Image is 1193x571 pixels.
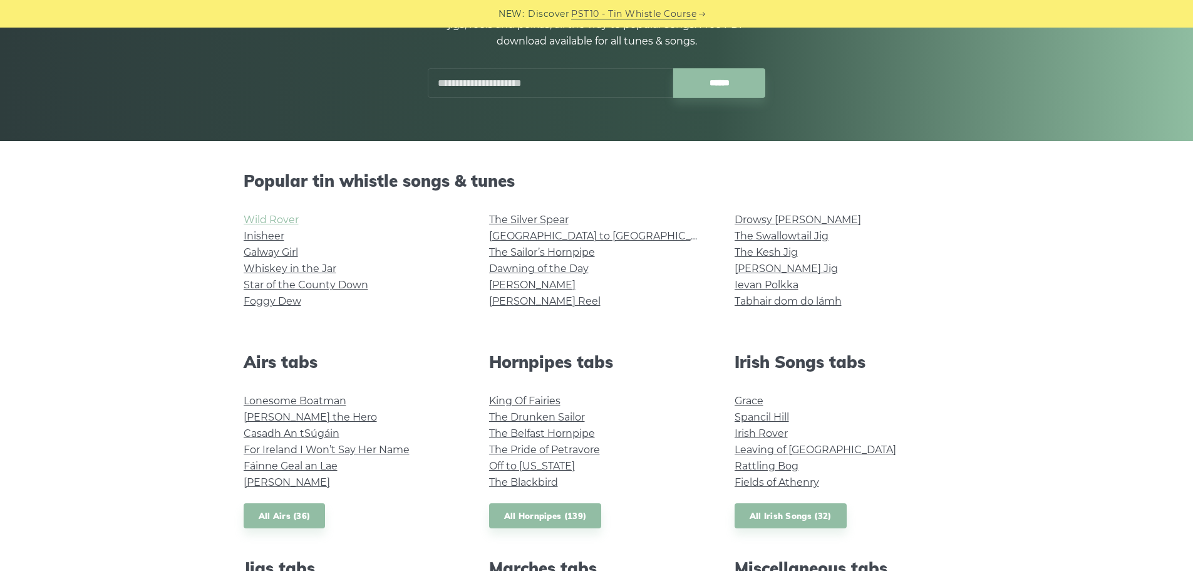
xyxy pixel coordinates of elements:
a: Off to [US_STATE] [489,460,575,472]
a: Dawning of the Day [489,263,589,275]
a: Fields of Athenry [735,476,819,488]
a: Rattling Bog [735,460,798,472]
a: Grace [735,395,763,407]
a: Spancil Hill [735,411,789,423]
a: All Airs (36) [244,503,326,529]
a: The Pride of Petravore [489,444,600,456]
a: Fáinne Geal an Lae [244,460,338,472]
h2: Hornpipes tabs [489,352,705,372]
a: Wild Rover [244,214,299,226]
a: [PERSON_NAME] Reel [489,295,601,307]
a: Inisheer [244,230,284,242]
a: Galway Girl [244,246,298,258]
h2: Popular tin whistle songs & tunes [244,171,950,191]
a: All Hornpipes (139) [489,503,602,529]
a: [PERSON_NAME] [489,279,576,291]
a: Whiskey in the Jar [244,263,336,275]
a: The Drunken Sailor [489,411,585,423]
a: The Sailor’s Hornpipe [489,246,595,258]
a: The Silver Spear [489,214,569,226]
h2: Airs tabs [244,352,459,372]
span: NEW: [498,7,524,21]
a: King Of Fairies [489,395,560,407]
a: All Irish Songs (32) [735,503,847,529]
a: Star of the County Down [244,279,368,291]
a: For Ireland I Won’t Say Her Name [244,444,410,456]
a: Drowsy [PERSON_NAME] [735,214,861,226]
a: Casadh An tSúgáin [244,427,339,439]
span: Discover [528,7,569,21]
a: [GEOGRAPHIC_DATA] to [GEOGRAPHIC_DATA] [489,230,720,242]
a: The Kesh Jig [735,246,798,258]
a: Irish Rover [735,427,788,439]
a: The Blackbird [489,476,558,488]
a: Ievan Polkka [735,279,798,291]
a: The Swallowtail Jig [735,230,829,242]
a: The Belfast Hornpipe [489,427,595,439]
a: [PERSON_NAME] the Hero [244,411,377,423]
a: [PERSON_NAME] Jig [735,263,838,275]
a: Leaving of [GEOGRAPHIC_DATA] [735,444,896,456]
a: [PERSON_NAME] [244,476,330,488]
a: PST10 - Tin Whistle Course [571,7,696,21]
a: Foggy Dew [244,295,301,307]
a: Lonesome Boatman [244,395,346,407]
h2: Irish Songs tabs [735,352,950,372]
a: Tabhair dom do lámh [735,295,842,307]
